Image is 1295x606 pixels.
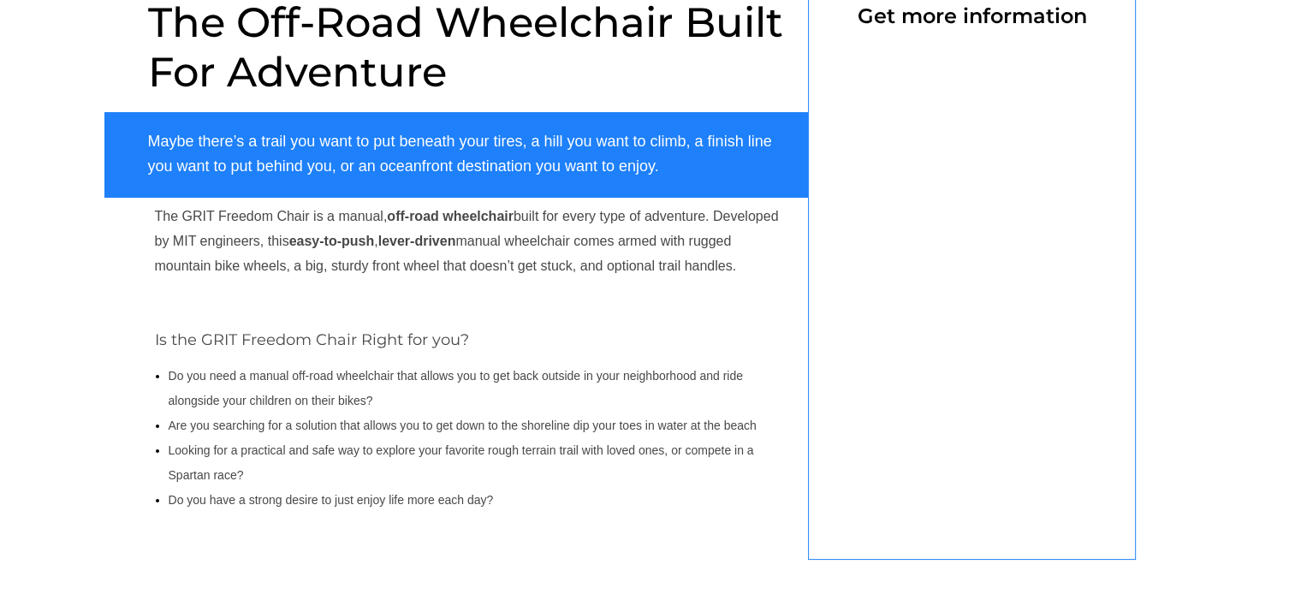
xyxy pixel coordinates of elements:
[858,3,1087,28] span: Get more information
[378,234,456,248] strong: lever-driven
[155,209,779,273] span: The GRIT Freedom Chair is a manual, built for every type of adventure. Developed by MIT engineers...
[169,443,754,482] span: Looking for a practical and safe way to explore your favorite rough terrain trail with loved ones...
[289,234,375,248] strong: easy-to-push
[837,54,1107,514] iframe: Form 0
[387,209,514,223] strong: off-road wheelchair
[155,330,469,349] span: Is the GRIT Freedom Chair Right for you?
[169,419,757,432] span: Are you searching for a solution that allows you to get down to the shoreline dip your toes in wa...
[148,133,772,175] span: Maybe there’s a trail you want to put beneath your tires, a hill you want to climb, a finish line...
[169,369,743,407] span: Do you need a manual off-road wheelchair that allows you to get back outside in your neighborhood...
[169,493,494,507] span: Do you have a strong desire to just enjoy life more each day?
